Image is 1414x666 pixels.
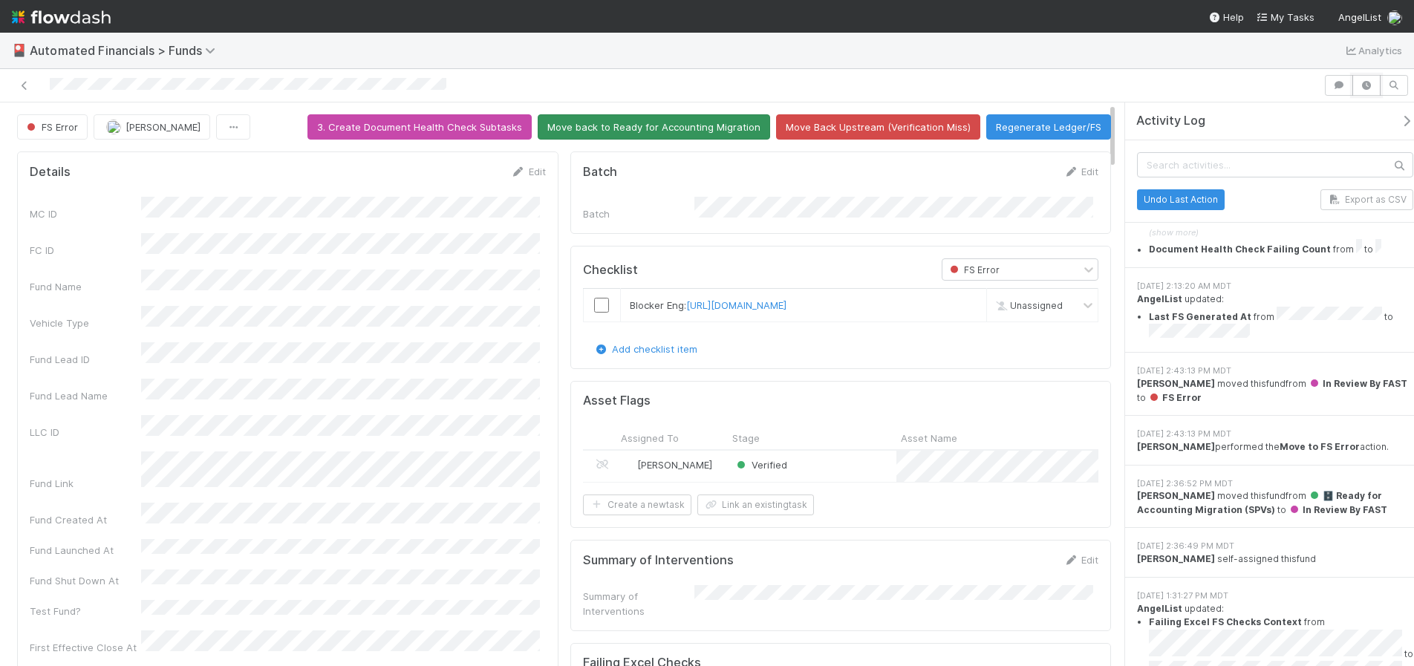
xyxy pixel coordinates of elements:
span: AngelList [1338,11,1381,23]
span: Unassigned [992,300,1063,311]
div: Fund Lead ID [30,352,141,367]
div: [DATE] 2:43:13 PM MDT [1137,365,1413,377]
div: Help [1208,10,1244,25]
a: My Tasks [1256,10,1314,25]
span: FS Error [1148,392,1202,403]
div: Test Fund? [30,604,141,618]
span: 🗄️ Ready for Accounting Migration (SPVs) [1137,490,1382,515]
span: 🎴 [12,44,27,56]
div: [DATE] 2:36:49 PM MDT [1137,540,1413,552]
strong: Last FS Generated At [1149,311,1251,322]
strong: [PERSON_NAME] [1137,490,1215,501]
div: Fund Launched At [30,543,141,558]
div: Summary of Interventions [583,589,694,618]
button: FS Error [17,114,88,140]
h5: Batch [583,165,617,180]
button: Move Back Upstream (Verification Miss) [776,114,980,140]
span: Automated Financials > Funds [30,43,223,58]
button: Move back to Ready for Accounting Migration [538,114,770,140]
div: MC ID [30,206,141,221]
div: moved this fund from to [1137,377,1413,405]
img: avatar_ac83cd3a-2de4-4e8f-87db-1b662000a96d.png [623,459,635,471]
h5: Details [30,165,71,180]
span: Assigned To [621,431,679,445]
strong: Move to FS Error [1280,441,1360,452]
li: from to [1149,307,1413,342]
h5: Summary of Interventions [583,553,734,568]
span: Stage [732,431,760,445]
button: Link an existingtask [697,494,814,515]
button: 3. Create Document Health Check Subtasks [307,114,532,140]
input: Search activities... [1137,151,1413,177]
div: Verified [734,457,787,472]
button: Export as CSV [1320,189,1413,209]
strong: [PERSON_NAME] [1137,378,1215,389]
button: Regenerate Ledger/FS [986,114,1111,140]
span: In Review By FAST [1309,378,1407,389]
strong: Document Health Check Failing Count [1149,244,1331,255]
div: Fund Shut Down At [30,573,141,588]
strong: AngelList [1137,603,1182,614]
a: Edit [1063,554,1098,566]
div: self-assigned this fund [1137,552,1413,566]
a: Edit [511,166,546,177]
div: [DATE] 1:31:27 PM MDT [1137,590,1413,602]
div: updated: [1137,293,1413,342]
strong: AngelList [1137,293,1182,304]
div: Fund Link [30,476,141,491]
span: Asset Name [901,431,957,445]
div: Fund Lead Name [30,388,141,403]
div: FC ID [30,243,141,258]
a: [URL][DOMAIN_NAME] [686,299,786,311]
a: Edit [1063,166,1098,177]
div: Fund Created At [30,512,141,527]
strong: Failing Excel FS Checks Context [1149,616,1302,627]
span: FS Error [24,121,78,133]
button: [PERSON_NAME] [94,114,210,140]
strong: [PERSON_NAME] [1137,441,1215,452]
span: [PERSON_NAME] [126,121,201,133]
div: [DATE] 2:43:13 PM MDT [1137,428,1413,440]
li: from to [1149,239,1413,257]
img: avatar_5ff1a016-d0ce-496a-bfbe-ad3802c4d8a0.png [1387,10,1402,25]
span: [PERSON_NAME] [637,459,712,471]
div: LLC ID [30,425,141,440]
div: [PERSON_NAME] [622,457,712,472]
div: performed the action. [1137,440,1413,454]
span: Blocker Eng: [630,299,786,311]
h5: Checklist [583,263,638,278]
strong: [PERSON_NAME] [1137,553,1215,564]
a: Analytics [1343,42,1402,59]
div: Vehicle Type [30,316,141,330]
h5: Asset Flags [583,394,651,408]
div: First Effective Close At [30,640,141,655]
button: Undo Last Action [1137,189,1225,209]
span: In Review By FAST [1288,504,1387,515]
span: (show more) [1149,227,1199,238]
div: Batch [583,206,694,221]
img: logo-inverted-e16ddd16eac7371096b0.svg [12,4,111,30]
div: [DATE] 2:13:20 AM MDT [1137,280,1413,293]
a: Add checklist item [594,343,697,355]
span: Activity Log [1136,114,1205,128]
span: FS Error [947,264,1000,275]
button: Create a newtask [583,494,691,515]
span: My Tasks [1256,11,1314,23]
div: [DATE] 2:36:52 PM MDT [1137,477,1413,490]
div: moved this fund from to [1137,489,1413,517]
div: Fund Name [30,279,141,294]
span: Verified [734,459,787,471]
img: avatar_5ff1a016-d0ce-496a-bfbe-ad3802c4d8a0.png [106,120,121,134]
